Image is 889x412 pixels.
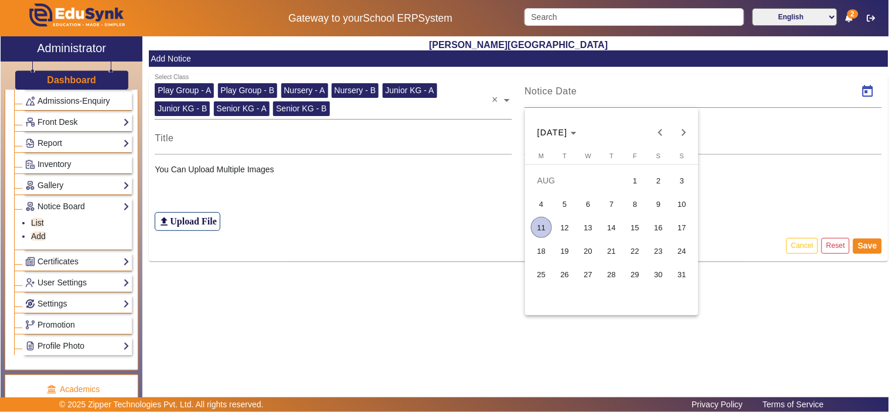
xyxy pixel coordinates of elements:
button: 15 August 2025 [624,216,647,239]
span: 21 [601,240,622,261]
button: 21 August 2025 [600,239,624,263]
button: 23 August 2025 [647,239,670,263]
button: 10 August 2025 [670,192,694,216]
button: 13 August 2025 [577,216,600,239]
button: Previous month [649,121,672,144]
button: 26 August 2025 [553,263,577,286]
button: 18 August 2025 [530,239,553,263]
span: 11 [531,217,552,238]
span: [DATE] [537,128,568,137]
button: 27 August 2025 [577,263,600,286]
span: 9 [648,193,669,214]
button: 8 August 2025 [624,192,647,216]
span: 10 [672,193,693,214]
button: 22 August 2025 [624,239,647,263]
span: 25 [531,264,552,285]
span: 29 [625,264,646,285]
span: 18 [531,240,552,261]
td: AUG [530,169,624,192]
button: 7 August 2025 [600,192,624,216]
span: 1 [625,170,646,191]
button: 28 August 2025 [600,263,624,286]
span: 13 [578,217,599,238]
button: 11 August 2025 [530,216,553,239]
span: S [680,152,684,159]
span: F [633,152,637,159]
span: 23 [648,240,669,261]
button: 9 August 2025 [647,192,670,216]
span: 28 [601,264,622,285]
span: 4 [531,193,552,214]
button: 5 August 2025 [553,192,577,216]
button: 20 August 2025 [577,239,600,263]
button: 19 August 2025 [553,239,577,263]
span: 16 [648,217,669,238]
span: M [539,152,544,159]
span: 24 [672,240,693,261]
button: 12 August 2025 [553,216,577,239]
span: 3 [672,170,693,191]
span: 5 [554,193,575,214]
span: 12 [554,217,575,238]
span: T [609,152,614,159]
button: 25 August 2025 [530,263,553,286]
button: 29 August 2025 [624,263,647,286]
span: W [585,152,591,159]
button: 16 August 2025 [647,216,670,239]
span: 17 [672,217,693,238]
span: 26 [554,264,575,285]
button: Next month [672,121,696,144]
button: 24 August 2025 [670,239,694,263]
span: 6 [578,193,599,214]
button: 4 August 2025 [530,192,553,216]
span: 19 [554,240,575,261]
button: Choose month and year [533,122,581,143]
span: 15 [625,217,646,238]
span: 7 [601,193,622,214]
button: 3 August 2025 [670,169,694,192]
button: 14 August 2025 [600,216,624,239]
span: 2 [648,170,669,191]
span: 20 [578,240,599,261]
button: 17 August 2025 [670,216,694,239]
button: 1 August 2025 [624,169,647,192]
span: 8 [625,193,646,214]
button: 6 August 2025 [577,192,600,216]
span: 22 [625,240,646,261]
span: 14 [601,217,622,238]
button: 30 August 2025 [647,263,670,286]
span: 31 [672,264,693,285]
span: 27 [578,264,599,285]
span: 30 [648,264,669,285]
span: S [656,152,660,159]
span: T [563,152,567,159]
button: 31 August 2025 [670,263,694,286]
button: 2 August 2025 [647,169,670,192]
